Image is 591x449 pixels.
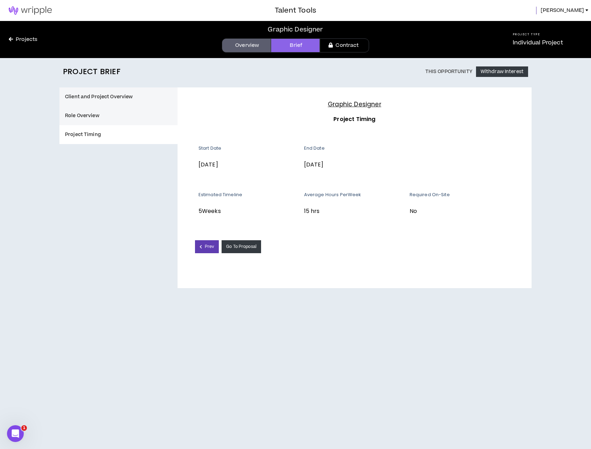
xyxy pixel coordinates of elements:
[513,38,563,47] p: Individual Project
[205,243,214,250] span: Prev
[275,5,316,16] h3: Talent Tools
[21,425,27,431] span: 1
[410,192,514,198] p: Required On-Site
[271,38,320,52] a: Brief
[320,38,369,52] a: Contract
[199,207,299,216] p: 5 Weeks
[304,207,404,216] p: 15 hrs
[7,425,24,442] iframe: Intercom live chat
[410,207,514,216] p: No
[195,100,514,109] h4: Graphic Designer
[195,240,219,253] button: Prev
[59,87,178,106] button: Client and Project Overview
[304,145,404,151] p: End Date
[304,160,404,169] p: [DATE]
[59,106,178,125] button: Role Overview
[425,69,473,74] p: This Opportunity
[63,67,121,76] h2: Project Brief
[268,25,323,34] div: Graphic Designer
[199,192,299,198] p: Estimated Timeline
[222,240,261,253] a: Go To Proposal
[222,38,271,52] a: Overview
[195,115,514,124] h3: Project Timing
[304,192,404,198] p: Average Hours Per Week
[513,32,563,37] h5: Project Type
[199,160,299,169] p: [DATE]
[476,66,528,77] button: Withdraw Interest
[541,7,584,14] span: [PERSON_NAME]
[199,145,299,151] p: Start Date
